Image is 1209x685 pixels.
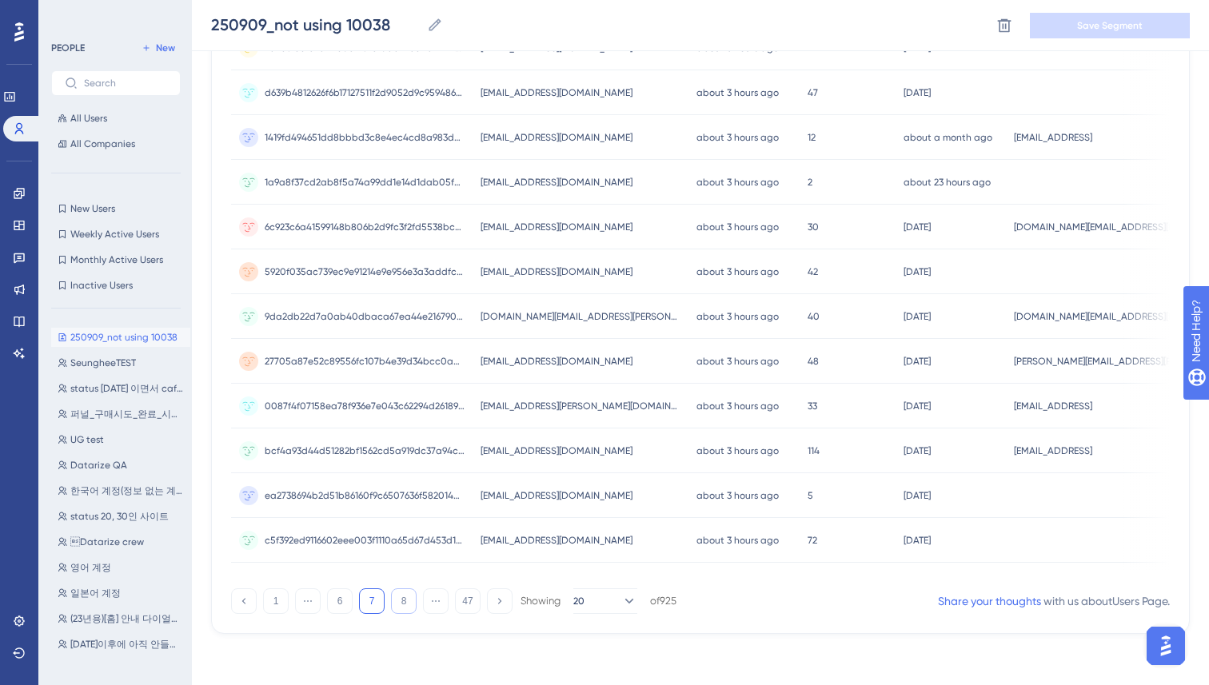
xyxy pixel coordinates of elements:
time: about 3 hours ago [696,356,779,367]
span: 일본어 계정 [70,587,121,599]
time: [DATE] [904,356,931,367]
button: Datarize crew [51,532,190,552]
span: 영어 계정 [70,561,111,574]
button: 6 [327,588,353,614]
span: 6c923c6a41599148b806b2d9fc3f2fd5538bca405d64bb857175f297a6638c8a [265,221,465,233]
span: [EMAIL_ADDRESS][DOMAIN_NAME] [481,86,632,99]
button: 한국어 계정(정보 없는 계정 포함) [51,481,190,500]
div: PEOPLE [51,42,85,54]
span: [EMAIL_ADDRESS][DOMAIN_NAME] [481,534,632,547]
span: bcf4a93d44d51282bf1562cd5a919dc37a94ce304621a535a61a984f537d0aea [265,444,465,457]
button: Datarize QA [51,456,190,475]
iframe: UserGuiding AI Assistant Launcher [1142,622,1190,670]
span: [DATE]이후에 아직 안들어온 유저 [70,638,184,651]
span: [DOMAIN_NAME][EMAIL_ADDRESS][PERSON_NAME][DOMAIN_NAME] [481,310,680,323]
time: about 3 hours ago [696,535,779,546]
time: [DATE] [904,87,931,98]
time: [DATE] [904,266,931,277]
button: (23년용)[홈] 안내 다이얼로그 (온보딩 충돌 제외) [51,609,190,628]
button: 7 [359,588,385,614]
span: All Companies [70,137,135,150]
button: 47 [455,588,481,614]
span: Need Help? [38,4,100,23]
span: status 20, 30인 사이트 [70,510,169,523]
span: 1419fd494651dd8bbbd3c8e4ec4cd8a983d7fda9c1adcc4c13664f1b38315772 [265,131,465,144]
button: SeungheeTEST [51,353,190,372]
time: [DATE] [904,535,931,546]
span: ea2738694b2d51b86160f9c6507636f582014eb72cfa092aaac6619bfec0c3ba [265,489,465,502]
span: [EMAIL_ADDRESS] [1014,131,1092,144]
span: 한국어 계정(정보 없는 계정 포함) [70,484,184,497]
span: UG test [70,433,104,446]
button: 1 [263,588,289,614]
button: Save Segment [1030,13,1190,38]
div: of 925 [650,594,676,608]
time: about 3 hours ago [696,266,779,277]
button: All Companies [51,134,181,153]
button: New [136,38,181,58]
span: [EMAIL_ADDRESS][DOMAIN_NAME] [481,265,632,278]
span: 1a9a8f37cd2ab8f5a74a99dd1e14d1dab05f583c755b27e5d7212c7d5d35d5f1 [265,176,465,189]
span: 5 [808,489,813,502]
span: 퍼널_구매시도_완료_시장대비50등이하&딜오너 없음&KO [70,408,184,420]
time: about a month ago [904,132,992,143]
button: 일본어 계정 [51,583,190,603]
button: Monthly Active Users [51,250,181,269]
span: 9da2db22d7a0ab40dbaca67ea44e2167903caad5223f666312ccc8dc5e053bca [265,310,465,323]
span: 27705a87e52c89556fc107b4e39d34bcc0a841734b271b87a9797a9fa68789dd [265,355,465,368]
time: [DATE] [904,42,931,54]
span: 47 [808,86,818,99]
time: about 23 hours ago [904,177,991,188]
span: [EMAIL_ADDRESS][PERSON_NAME][DOMAIN_NAME] [481,400,680,412]
time: about 3 hours ago [696,132,779,143]
span: 42 [808,265,818,278]
button: ⋯ [295,588,321,614]
span: 30 [808,221,819,233]
button: Inactive Users [51,276,181,295]
button: 영어 계정 [51,558,190,577]
span: [EMAIL_ADDRESS][DOMAIN_NAME] [481,489,632,502]
button: New Users [51,199,181,218]
button: status [DATE] 이면서 cafe24 [51,379,190,398]
time: about 3 hours ago [696,400,779,412]
input: Search [84,78,167,89]
span: Inactive Users [70,279,133,292]
span: [EMAIL_ADDRESS][DOMAIN_NAME] [481,176,632,189]
time: about 3 hours ago [696,490,779,501]
span: 0087f4f07158ea78f936e7e043c62294d26189de3f9d0aaf906ffff9bf232249 [265,400,465,412]
time: about 3 hours ago [696,42,779,54]
span: [EMAIL_ADDRESS] [1014,444,1092,457]
span: d639b4812626f6b17127511f2d9052d9c959486aeec91eef815c5188c7b15f6f [265,86,465,99]
input: Segment Name [211,14,421,36]
span: 114 [808,444,820,457]
span: [EMAIL_ADDRESS] [1014,400,1092,412]
button: 8 [391,588,417,614]
span: New [156,42,175,54]
a: Share your thoughts [938,595,1041,607]
span: 250909_not using 10038 [70,331,178,344]
button: 20 [573,588,637,614]
span: (23년용)[홈] 안내 다이얼로그 (온보딩 충돌 제외) [70,612,184,625]
span: SeungheeTEST [70,356,136,369]
span: Datarize QA [70,459,127,472]
time: [DATE] [904,490,931,501]
button: 퍼널_구매시도_완료_시장대비50등이하&딜오너 없음&KO [51,404,190,424]
span: Monthly Active Users [70,253,163,266]
button: All Users [51,109,181,128]
span: [EMAIL_ADDRESS][DOMAIN_NAME] [481,131,632,144]
span: [EMAIL_ADDRESS][DOMAIN_NAME] [481,444,632,457]
span: 72 [808,534,817,547]
div: Showing [521,594,561,608]
button: 250909_not using 10038 [51,328,190,347]
span: [EMAIL_ADDRESS][DOMAIN_NAME] [481,221,632,233]
span: c5f392ed9116602eee003f1110a65d67d453d18d7f48a40a8e1bf549fe661e2d [265,534,465,547]
button: Weekly Active Users [51,225,181,244]
time: [DATE] [904,445,931,456]
span: 2 [808,176,812,189]
time: about 3 hours ago [696,221,779,233]
time: [DATE] [904,221,931,233]
span: Datarize crew [70,536,144,548]
time: [DATE] [904,311,931,322]
div: with us about Users Page . [938,591,1170,611]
